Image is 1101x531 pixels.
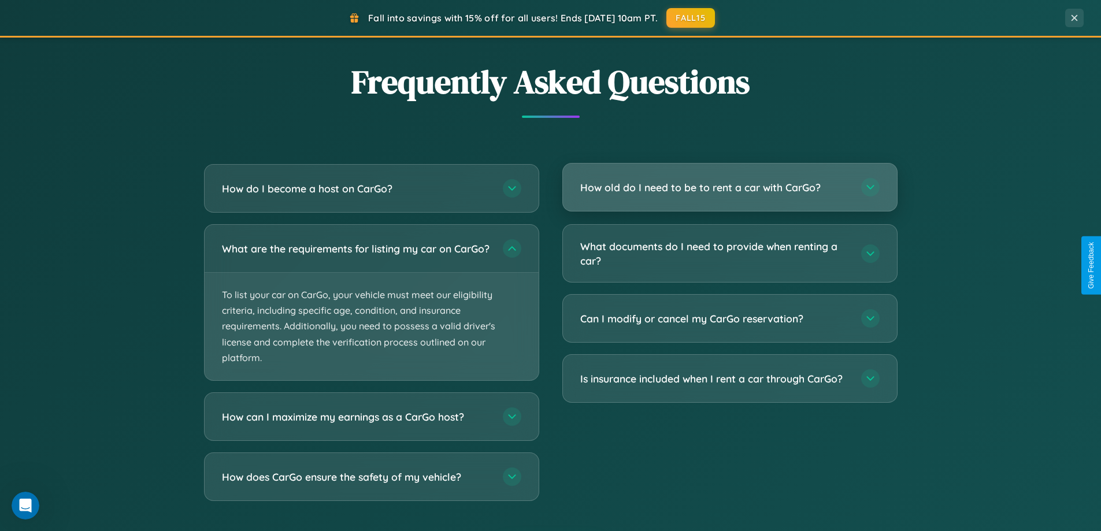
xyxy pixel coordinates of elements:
[1087,242,1095,289] div: Give Feedback
[222,470,491,484] h3: How does CarGo ensure the safety of my vehicle?
[222,242,491,256] h3: What are the requirements for listing my car on CarGo?
[666,8,715,28] button: FALL15
[580,372,850,386] h3: Is insurance included when I rent a car through CarGo?
[12,492,39,519] iframe: Intercom live chat
[580,311,850,326] h3: Can I modify or cancel my CarGo reservation?
[368,12,658,24] span: Fall into savings with 15% off for all users! Ends [DATE] 10am PT.
[580,180,850,195] h3: How old do I need to be to rent a car with CarGo?
[222,181,491,196] h3: How do I become a host on CarGo?
[205,273,539,380] p: To list your car on CarGo, your vehicle must meet our eligibility criteria, including specific ag...
[580,239,850,268] h3: What documents do I need to provide when renting a car?
[204,60,898,104] h2: Frequently Asked Questions
[222,410,491,424] h3: How can I maximize my earnings as a CarGo host?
